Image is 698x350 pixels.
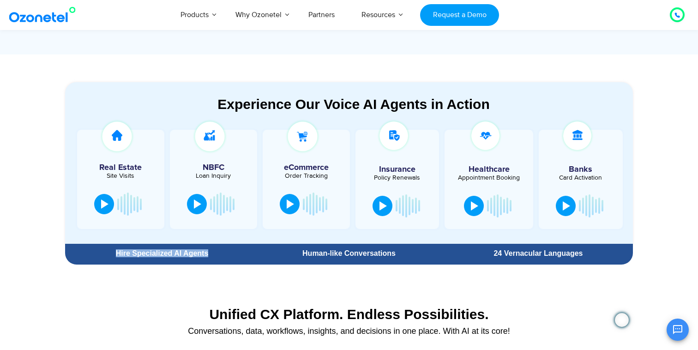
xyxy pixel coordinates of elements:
a: Request a Demo [420,4,499,26]
h5: eCommerce [267,163,345,172]
div: Appointment Booking [451,175,526,181]
div: Unified CX Platform. Endless Possibilities. [70,306,628,322]
h5: Insurance [360,165,435,174]
div: Policy Renewals [360,175,435,181]
div: Loan Inquiry [174,173,253,179]
div: Conversations, data, workflows, insights, and decisions in one place. With AI at its core! [70,327,628,335]
h5: NBFC [174,163,253,172]
div: 24 Vernacular Languages [448,250,628,257]
div: Order Tracking [267,173,345,179]
div: Card Activation [543,175,618,181]
div: Hire Specialized AI Agents [70,250,254,257]
button: Open chat [667,319,689,341]
h5: Healthcare [451,165,526,174]
div: Site Visits [82,173,160,179]
div: Experience Our Voice AI Agents in Action [74,96,633,112]
div: Human-like Conversations [259,250,439,257]
h5: Real Estate [82,163,160,172]
h5: Banks [543,165,618,174]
